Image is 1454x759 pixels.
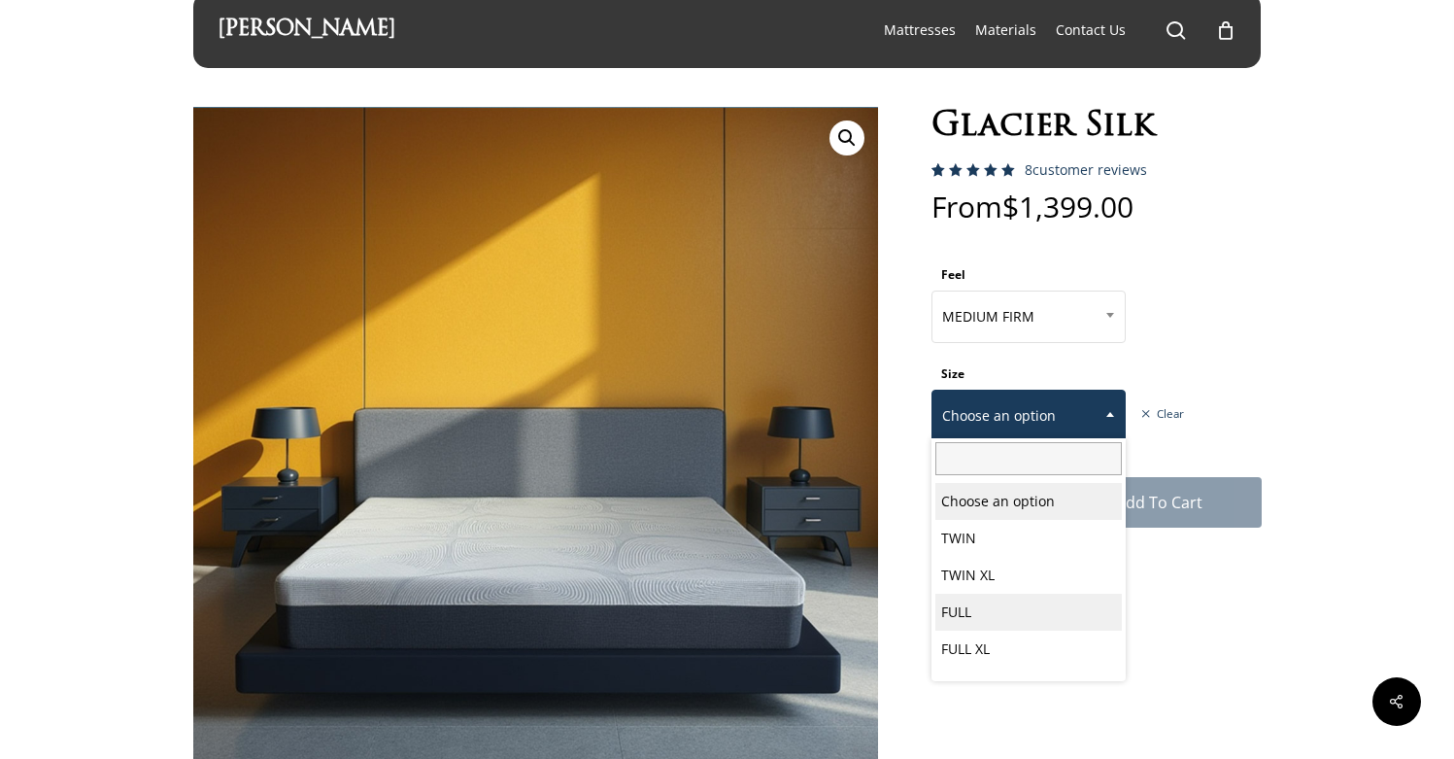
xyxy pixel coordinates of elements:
p: From [931,192,1262,259]
bdi: 1,399.00 [1002,187,1133,226]
span: MEDIUM FIRM [932,296,1125,337]
label: Size [941,365,964,382]
span: Choose an option [931,390,1126,442]
span: Mattresses [884,20,956,39]
a: Mattresses [884,20,956,40]
a: 8customer reviews [1025,162,1147,178]
button: Add to cart [1058,477,1262,528]
a: Materials [975,20,1036,40]
span: MEDIUM FIRM [931,291,1126,343]
li: FULL XL [935,631,1122,668]
li: Choose an option [935,483,1122,520]
li: TWIN XL [935,557,1122,594]
span: Materials [975,20,1036,39]
span: Choose an option [932,396,1125,436]
div: Rated 5.00 out of 5 [931,163,1015,177]
li: TWIN [935,520,1122,557]
a: [PERSON_NAME] [218,19,395,41]
li: QUEEN [935,668,1122,705]
h1: Glacier Silk [931,107,1262,148]
a: Contact Us [1056,20,1126,40]
span: 8 [931,163,942,195]
span: $ [1002,187,1019,226]
a: Clear options [1140,407,1184,421]
label: Feel [941,266,965,283]
a: Cart [1215,19,1236,41]
span: Contact Us [1056,20,1126,39]
a: View full-screen image gallery [829,121,864,155]
li: FULL [935,594,1122,631]
span: Rated out of 5 based on customer ratings [931,163,1015,259]
span: 8 [1025,160,1032,179]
